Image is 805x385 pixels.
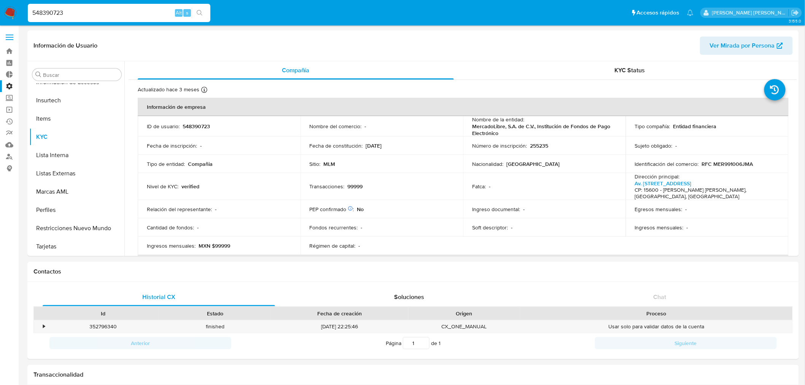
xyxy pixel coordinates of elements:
[414,310,515,317] div: Origen
[635,206,682,213] p: Egresos mensuales :
[310,142,363,149] p: Fecha de constitución :
[147,206,212,213] p: Relación del representante :
[712,9,789,16] p: mercedes.medrano@mercadolibre.com
[33,371,793,379] h1: Transaccionalidad
[310,161,321,167] p: Sitio :
[673,123,717,130] p: Entidad financiera
[357,206,364,213] p: No
[310,224,358,231] p: Fondos recurrentes :
[29,183,124,201] button: Marcas AML
[595,337,777,349] button: Siguiente
[29,146,124,164] button: Lista Interna
[472,224,508,231] p: Soft descriptor :
[439,339,441,347] span: 1
[47,320,159,333] div: 352796340
[472,183,486,190] p: Fatca :
[365,123,366,130] p: -
[282,66,310,75] span: Compañía
[635,187,776,200] h4: CP: 15600 - [PERSON_NAME] [PERSON_NAME], [GEOGRAPHIC_DATA], [GEOGRAPHIC_DATA]
[637,9,679,17] span: Accesos rápidos
[138,86,199,93] p: Actualizado hace 3 meses
[43,72,118,78] input: Buscar
[700,37,793,55] button: Ver Mirada por Persona
[359,242,360,249] p: -
[29,110,124,128] button: Items
[791,9,799,17] a: Salir
[49,337,231,349] button: Anterior
[472,123,614,137] p: MercadoLibre, S.A. de C.V., Institución de Fondos de Pago Electrónico
[35,72,41,78] button: Buscar
[138,255,789,273] th: Datos de contacto
[29,91,124,110] button: Insurtech
[164,310,266,317] div: Estado
[348,183,363,190] p: 99999
[276,310,403,317] div: Fecha de creación
[472,206,520,213] p: Ingreso documental :
[33,268,793,275] h1: Contactos
[310,242,356,249] p: Régimen de capital :
[395,293,425,301] span: Soluciones
[147,161,185,167] p: Tipo de entidad :
[52,310,154,317] div: Id
[635,173,680,180] p: Dirección principal :
[29,201,124,219] button: Perfiles
[147,224,194,231] p: Cantidad de fondos :
[159,320,271,333] div: finished
[176,9,182,16] span: Alt
[635,224,684,231] p: Ingresos mensuales :
[472,116,524,123] p: Nombre de la entidad :
[386,337,441,349] span: Página de
[29,237,124,256] button: Tarjetas
[181,183,199,190] p: verified
[635,123,670,130] p: Tipo compañía :
[472,161,503,167] p: Nacionalidad :
[654,293,667,301] span: Chat
[192,8,207,18] button: search-icon
[28,8,210,18] input: Buscar usuario o caso...
[147,242,196,249] p: Ingresos mensuales :
[200,142,202,149] p: -
[215,206,216,213] p: -
[324,161,336,167] p: MLM
[687,10,694,16] a: Notificaciones
[506,161,560,167] p: [GEOGRAPHIC_DATA]
[523,206,525,213] p: -
[183,123,210,130] p: 548390723
[520,320,792,333] div: Usar solo para validar datos de la cuenta
[366,142,382,149] p: [DATE]
[676,142,677,149] p: -
[635,180,692,187] a: Av. [STREET_ADDRESS]
[615,66,645,75] span: KYC Status
[147,142,197,149] p: Fecha de inscripción :
[271,320,408,333] div: [DATE] 22:25:46
[310,123,362,130] p: Nombre del comercio :
[310,206,354,213] p: PEP confirmado :
[525,310,787,317] div: Proceso
[635,161,699,167] p: Identificación del comercio :
[686,206,687,213] p: -
[199,242,230,249] p: MXN $99999
[511,224,512,231] p: -
[29,164,124,183] button: Listas Externas
[138,98,789,116] th: Información de empresa
[530,142,548,149] p: 255235
[142,293,175,301] span: Historial CX
[710,37,775,55] span: Ver Mirada por Persona
[702,161,753,167] p: RFC MER991006JMA
[29,128,124,146] button: KYC
[635,142,673,149] p: Sujeto obligado :
[687,224,688,231] p: -
[472,142,527,149] p: Número de inscripción :
[197,224,199,231] p: -
[33,42,97,49] h1: Información de Usuario
[310,183,345,190] p: Transacciones :
[408,320,520,333] div: CX_ONE_MANUAL
[147,123,180,130] p: ID de usuario :
[43,323,45,330] div: •
[188,161,213,167] p: Compañia
[186,9,188,16] span: s
[361,224,363,231] p: -
[147,183,178,190] p: Nivel de KYC :
[489,183,490,190] p: -
[29,219,124,237] button: Restricciones Nuevo Mundo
